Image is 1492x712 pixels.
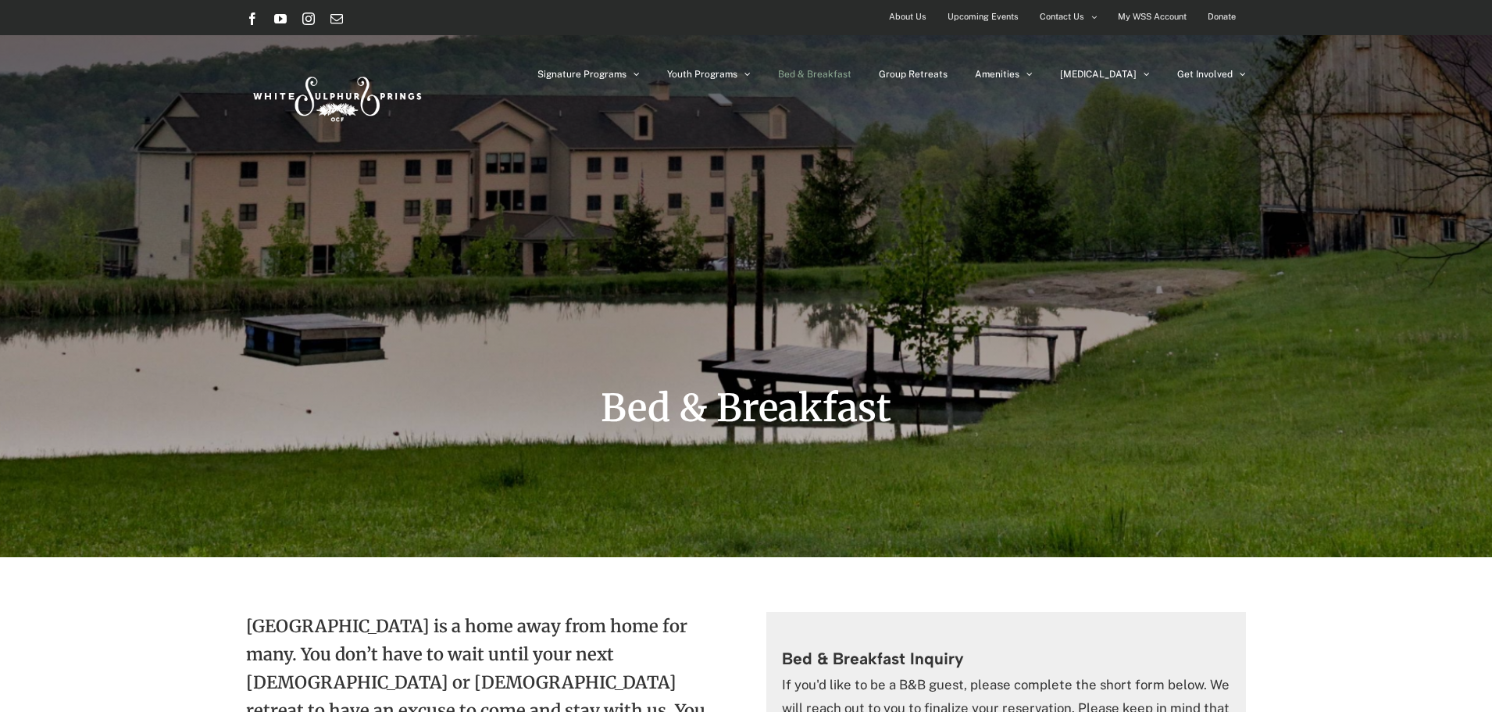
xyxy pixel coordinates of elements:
span: Donate [1208,5,1236,28]
a: Amenities [975,35,1033,113]
nav: Main Menu [537,35,1246,113]
span: About Us [889,5,926,28]
span: Youth Programs [667,70,737,79]
a: Get Involved [1177,35,1246,113]
span: Signature Programs [537,70,626,79]
span: [MEDICAL_DATA] [1060,70,1137,79]
span: Contact Us [1040,5,1084,28]
a: Facebook [246,13,259,25]
a: Instagram [302,13,315,25]
span: Get Involved [1177,70,1233,79]
span: Bed & Breakfast [778,70,851,79]
span: My WSS Account [1118,5,1187,28]
h3: Bed & Breakfast Inquiry [782,648,1231,669]
span: Bed & Breakfast [601,385,891,431]
a: Group Retreats [879,35,948,113]
span: Group Retreats [879,70,948,79]
a: YouTube [274,13,287,25]
a: [MEDICAL_DATA] [1060,35,1150,113]
span: Upcoming Events [948,5,1019,28]
img: White Sulphur Springs Logo [246,59,426,133]
a: Signature Programs [537,35,640,113]
a: Youth Programs [667,35,751,113]
a: Bed & Breakfast [778,35,851,113]
a: Email [330,13,343,25]
span: Amenities [975,70,1019,79]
